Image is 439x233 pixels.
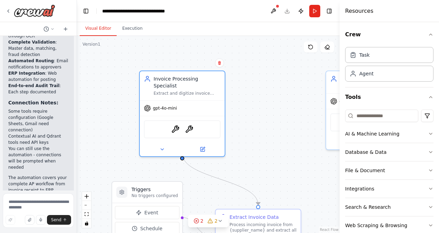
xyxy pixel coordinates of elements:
[8,100,58,105] strong: Connection Notes:
[345,7,373,15] h4: Resources
[8,58,54,63] strong: Automated Routing
[345,87,433,107] button: Tools
[117,21,148,36] button: Execution
[345,204,391,211] div: Search & Research
[81,6,91,16] button: Hide left sidebar
[183,145,222,153] button: Open in side panel
[320,228,339,232] a: React Flow attribution
[80,21,117,36] button: Visual Editor
[47,215,71,225] button: Send
[115,206,179,219] button: Event
[8,146,68,170] li: You can still use the automation - connections will be prompted when needed
[359,70,373,77] div: Agent
[36,215,46,225] button: Click to speak your automation idea
[82,219,91,228] button: toggle interactivity
[153,105,177,111] span: gpt-4o-mini
[171,125,179,133] img: OCRTool
[179,153,262,205] g: Edge from 27493696-23b9-47bc-912a-6b52ab6c21f0 to 41197a99-4bea-4d24-90d9-2971bd1775e9
[215,217,218,224] span: 2
[25,215,35,225] button: Upload files
[201,217,204,224] span: 2
[154,75,221,89] div: Invoice Processing Specialist
[325,71,412,150] div: gpt-4o-mini
[8,133,68,146] li: Contextual AI and Qdrant tools need API keys
[82,192,91,228] div: React Flow controls
[82,192,91,201] button: zoom in
[188,215,229,227] button: 22
[41,25,57,33] button: Switch to previous chat
[345,125,433,143] button: AI & Machine Learning
[102,8,180,15] nav: breadcrumb
[139,71,225,157] div: Invoice Processing SpecialistExtract and digitize invoice data from various formats including PDF...
[8,39,68,58] li: : Master data, matching, fraud detection
[14,4,55,17] img: Logo
[8,71,45,76] strong: ERP Integration
[82,210,91,219] button: fit view
[60,25,71,33] button: Start a new chat
[8,83,59,88] strong: End-to-end Audit Trail
[345,198,433,216] button: Search & Research
[359,52,370,58] div: Task
[131,193,178,198] p: No triggers configured
[345,149,387,156] div: Database & Data
[215,58,224,67] button: Delete node
[140,225,162,232] span: Schedule
[345,143,433,161] button: Database & Data
[8,83,68,95] li: : Each step documented
[144,209,158,216] span: Event
[82,201,91,210] button: zoom out
[51,217,61,223] span: Send
[345,161,433,179] button: File & Document
[82,41,100,47] div: Version 1
[8,175,68,212] p: The automation covers your complete AP workflow from invoice receipt to ERP posting with proper v...
[345,44,433,87] div: Crew
[154,91,221,96] div: Extract and digitize invoice data from various formats including PDFs, emails, and images. Ensure...
[6,215,15,225] button: Improve this prompt
[345,130,399,137] div: AI & Machine Learning
[345,185,374,192] div: Integrations
[345,25,433,44] button: Crew
[8,40,56,45] strong: Complete Validation
[8,108,68,133] li: Some tools require configuration (Google Sheets, Gmail need connection)
[185,125,193,133] img: ContextualAIParseTool
[8,58,68,70] li: : Email notifications to approvers
[345,180,433,198] button: Integrations
[324,6,334,16] button: Hide right sidebar
[8,70,68,83] li: : Web automation for posting
[131,186,178,193] h3: Triggers
[345,167,385,174] div: File & Document
[345,222,407,229] div: Web Scraping & Browsing
[230,214,279,221] div: Extract Invoice Data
